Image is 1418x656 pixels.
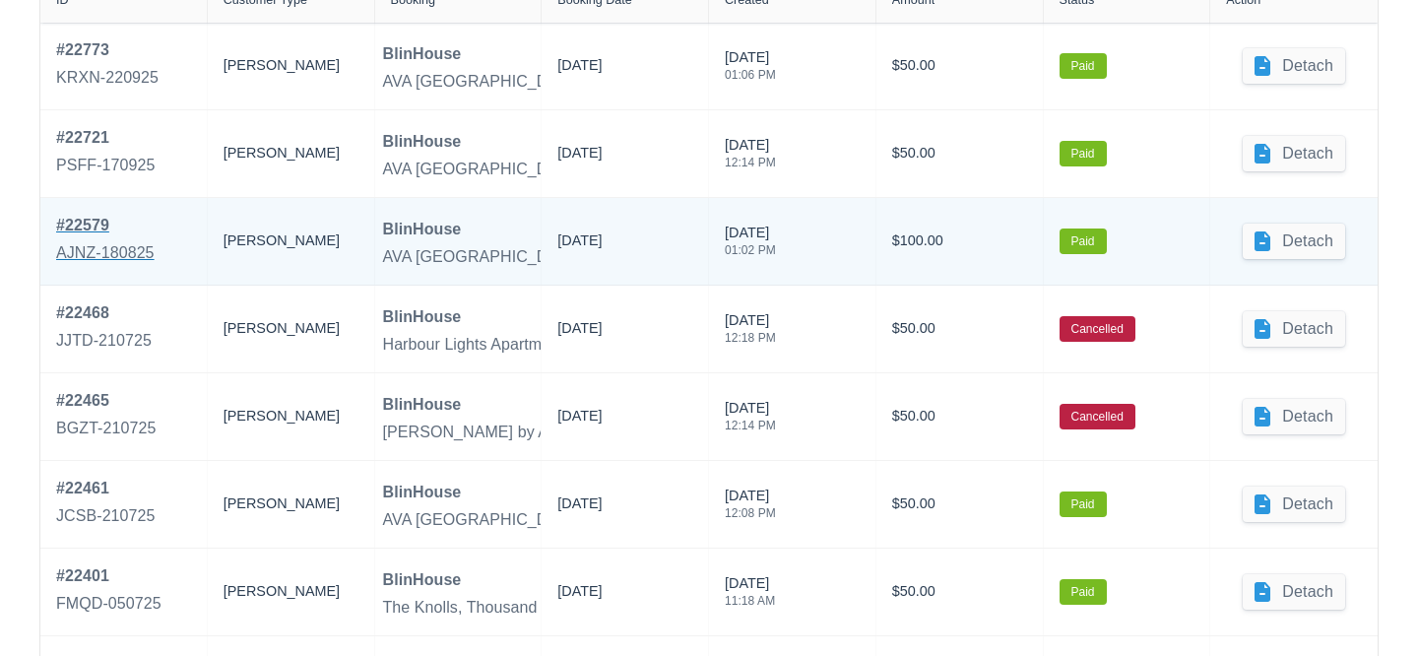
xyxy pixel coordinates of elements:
div: [PERSON_NAME] [224,214,358,269]
div: Harbour Lights Apartments, [GEOGRAPHIC_DATA] - Dinner [383,333,807,357]
div: [PERSON_NAME] [224,389,358,444]
div: [DATE] [557,318,602,348]
div: [DATE] [557,143,602,172]
div: [PERSON_NAME] [224,564,358,620]
div: [DATE] [725,573,775,619]
a: #22773KRXN-220925 [56,38,159,94]
label: Paid [1060,229,1107,254]
div: BlinHouse [383,393,462,417]
div: $50.00 [892,126,1027,181]
div: PSFF-170925 [56,154,156,177]
button: Detach [1243,574,1345,610]
div: [DATE] [725,398,776,443]
div: # 22468 [56,301,152,325]
a: #22468JJTD-210725 [56,301,152,357]
a: #22401FMQD-050725 [56,564,161,620]
div: # 22579 [56,214,155,237]
div: [DATE] [557,230,602,260]
div: BlinHouse [383,481,462,504]
div: 12:18 PM [725,332,776,344]
a: #22579AJNZ-180825 [56,214,155,269]
div: AJNZ-180825 [56,241,155,265]
div: 01:02 PM [725,244,776,256]
div: The Knolls, Thousand Oaks - Dinner [383,596,640,620]
button: Detach [1243,487,1345,522]
div: [PERSON_NAME] [224,126,358,181]
div: BlinHouse [383,218,462,241]
div: $50.00 [892,477,1027,532]
div: [DATE] [725,135,776,180]
label: Cancelled [1060,316,1135,342]
div: 12:08 PM [725,507,776,519]
div: AVA [GEOGRAPHIC_DATA], [GEOGRAPHIC_DATA] - Dinner, The Knolls, Thousand Oaks - Dinner [383,245,1082,269]
div: KRXN-220925 [56,66,159,90]
div: [DATE] [725,223,776,268]
div: $100.00 [892,214,1027,269]
div: AVA [GEOGRAPHIC_DATA], [GEOGRAPHIC_DATA] - Dinner [383,508,816,532]
div: 12:14 PM [725,157,776,168]
div: [DATE] [725,47,776,93]
div: [PERSON_NAME] [224,38,358,94]
div: $50.00 [892,564,1027,620]
div: [PERSON_NAME] by Avalon, Seal Beach - Dinner [383,421,739,444]
div: [DATE] [725,310,776,356]
div: AVA [GEOGRAPHIC_DATA], [GEOGRAPHIC_DATA] - Dinner [383,70,816,94]
div: # 22401 [56,564,161,588]
div: # 22721 [56,126,156,150]
div: [DATE] [557,493,602,523]
button: Detach [1243,48,1345,84]
label: Paid [1060,492,1107,517]
div: [DATE] [725,486,776,531]
div: # 22773 [56,38,159,62]
div: JCSB-210725 [56,504,156,528]
button: Detach [1243,224,1345,259]
div: $50.00 [892,389,1027,444]
label: Paid [1060,141,1107,166]
div: [DATE] [557,406,602,435]
div: BlinHouse [383,568,462,592]
button: Detach [1243,311,1345,347]
label: Paid [1060,53,1107,79]
div: # 22461 [56,477,156,500]
a: #22461JCSB-210725 [56,477,156,532]
button: Detach [1243,399,1345,434]
label: Paid [1060,579,1107,605]
div: [DATE] [557,581,602,611]
div: $50.00 [892,301,1027,357]
div: BlinHouse [383,42,462,66]
div: 01:06 PM [725,69,776,81]
div: AVA [GEOGRAPHIC_DATA], [GEOGRAPHIC_DATA] - Dinner [383,158,816,181]
div: JJTD-210725 [56,329,152,353]
a: #22465BGZT-210725 [56,389,156,444]
div: [DATE] [557,55,602,85]
div: BlinHouse [383,130,462,154]
div: [PERSON_NAME] [224,477,358,532]
label: Cancelled [1060,404,1135,429]
div: BGZT-210725 [56,417,156,440]
div: FMQD-050725 [56,592,161,616]
a: #22721PSFF-170925 [56,126,156,181]
div: # 22465 [56,389,156,413]
div: BlinHouse [383,305,462,329]
div: 11:18 AM [725,595,775,607]
div: $50.00 [892,38,1027,94]
div: [PERSON_NAME] [224,301,358,357]
button: Detach [1243,136,1345,171]
div: 12:14 PM [725,420,776,431]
